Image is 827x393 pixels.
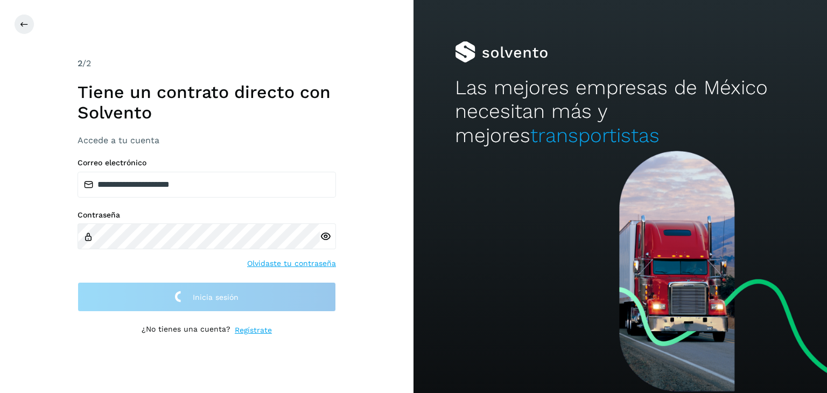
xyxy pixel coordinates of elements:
div: /2 [78,57,336,70]
label: Correo electrónico [78,158,336,167]
label: Contraseña [78,210,336,220]
span: transportistas [530,124,660,147]
button: Inicia sesión [78,282,336,312]
span: 2 [78,58,82,68]
h3: Accede a tu cuenta [78,135,336,145]
p: ¿No tienes una cuenta? [142,325,230,336]
h2: Las mejores empresas de México necesitan más y mejores [455,76,786,148]
a: Olvidaste tu contraseña [247,258,336,269]
a: Regístrate [235,325,272,336]
span: Inicia sesión [193,293,239,301]
h1: Tiene un contrato directo con Solvento [78,82,336,123]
